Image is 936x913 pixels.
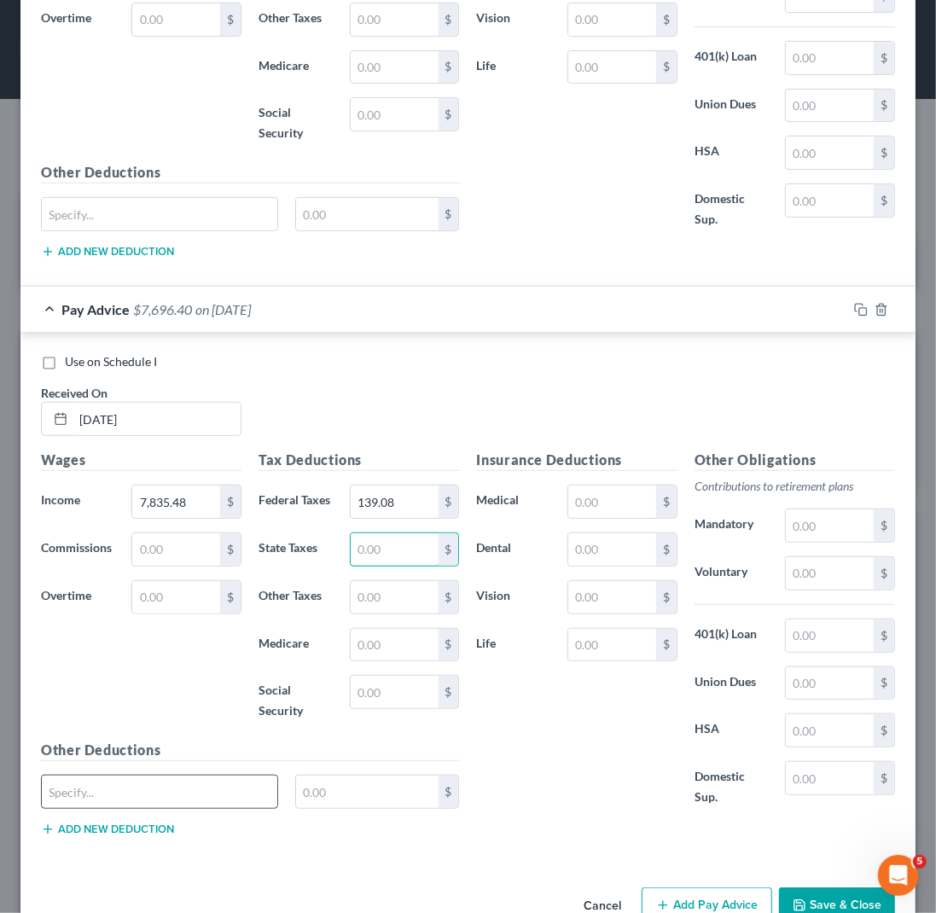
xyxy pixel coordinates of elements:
input: 0.00 [786,184,874,217]
div: $ [439,676,459,708]
span: on [DATE] [195,301,251,317]
label: Union Dues [686,666,776,701]
div: $ [439,629,459,661]
label: Domestic Sup. [686,183,776,235]
label: Social Security [250,675,340,726]
div: $ [874,90,894,122]
div: $ [656,581,677,614]
input: 0.00 [132,486,220,518]
input: 0.00 [568,581,656,614]
input: 0.00 [786,137,874,169]
label: Medical [468,485,559,519]
div: $ [656,486,677,518]
button: Add new deduction [41,245,174,259]
div: $ [874,619,894,652]
div: $ [439,198,459,230]
span: Received On [41,386,108,400]
span: Pay Advice [61,301,130,317]
label: Life [468,628,559,662]
iframe: Intercom live chat [878,855,919,896]
input: 0.00 [132,533,220,566]
label: Commissions [32,532,123,567]
div: $ [874,714,894,747]
input: 0.00 [132,3,220,36]
label: Vision [468,3,559,37]
input: 0.00 [786,90,874,122]
input: 0.00 [786,762,874,794]
input: 0.00 [296,776,439,808]
input: 0.00 [351,98,439,131]
input: Specify... [42,776,277,808]
div: $ [439,486,459,518]
input: 0.00 [786,557,874,590]
label: Domestic Sup. [686,761,776,812]
input: 0.00 [132,581,220,614]
input: 0.00 [351,3,439,36]
div: $ [439,3,459,36]
input: 0.00 [351,629,439,661]
div: $ [656,51,677,84]
div: $ [874,137,894,169]
label: Other Taxes [250,3,340,37]
input: Specify... [42,198,277,230]
label: Vision [468,580,559,614]
div: $ [874,42,894,74]
input: 0.00 [786,619,874,652]
input: 0.00 [568,486,656,518]
input: 0.00 [786,42,874,74]
input: 0.00 [786,714,874,747]
label: HSA [686,713,776,747]
input: 0.00 [351,486,439,518]
h5: Tax Deductions [259,450,459,471]
input: 0.00 [351,51,439,84]
input: 0.00 [568,533,656,566]
label: Social Security [250,97,340,148]
input: 0.00 [786,667,874,700]
input: 0.00 [786,509,874,542]
label: Federal Taxes [250,485,340,519]
div: $ [439,51,459,84]
span: 5 [913,855,927,869]
input: 0.00 [296,198,439,230]
input: 0.00 [351,581,439,614]
div: $ [220,3,241,36]
div: $ [874,557,894,590]
h5: Insurance Deductions [477,450,677,471]
div: $ [439,533,459,566]
input: MM/DD/YYYY [73,403,241,435]
label: State Taxes [250,532,340,567]
div: $ [874,184,894,217]
span: $7,696.40 [133,301,192,317]
h5: Other Deductions [41,162,460,183]
label: 401(k) Loan [686,619,776,653]
label: Other Taxes [250,580,340,614]
label: Union Dues [686,89,776,123]
div: $ [874,762,894,794]
span: Use on Schedule I [65,354,157,369]
h5: Other Deductions [41,740,460,761]
input: 0.00 [351,533,439,566]
label: Voluntary [686,556,776,590]
div: $ [220,533,241,566]
label: Medicare [250,50,340,84]
button: Add new deduction [41,823,174,836]
label: Life [468,50,559,84]
div: $ [656,3,677,36]
div: $ [874,667,894,700]
label: 401(k) Loan [686,41,776,75]
div: $ [220,581,241,614]
div: $ [656,629,677,661]
input: 0.00 [568,51,656,84]
div: $ [439,776,459,808]
div: $ [656,533,677,566]
div: $ [874,509,894,542]
div: $ [439,98,459,131]
input: 0.00 [351,676,439,708]
label: Dental [468,532,559,567]
h5: Wages [41,450,241,471]
h5: Other Obligations [695,450,895,471]
div: $ [439,581,459,614]
label: Overtime [32,3,123,37]
label: HSA [686,136,776,170]
label: Medicare [250,628,340,662]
